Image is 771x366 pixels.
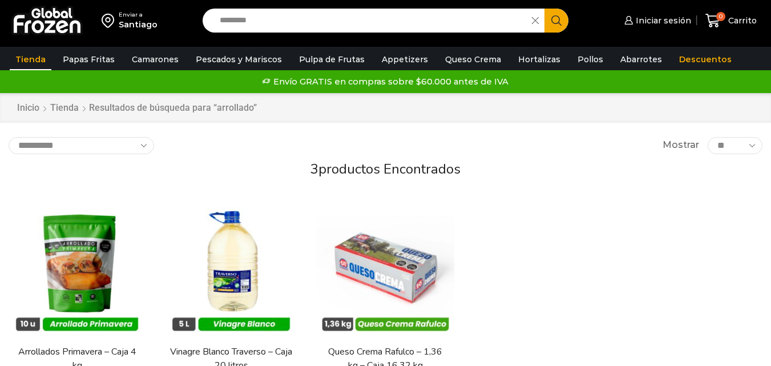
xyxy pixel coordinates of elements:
[663,139,699,152] span: Mostrar
[716,12,725,21] span: 0
[50,102,79,115] a: Tienda
[615,49,668,70] a: Abarrotes
[376,49,434,70] a: Appetizers
[57,49,120,70] a: Papas Fritas
[119,19,158,30] div: Santiago
[89,102,257,113] h1: Resultados de búsqueda para “arrollado”
[190,49,288,70] a: Pescados y Mariscos
[572,49,609,70] a: Pollos
[621,9,691,32] a: Iniciar sesión
[512,49,566,70] a: Hortalizas
[544,9,568,33] button: Search button
[439,49,507,70] a: Queso Crema
[10,49,51,70] a: Tienda
[673,49,737,70] a: Descuentos
[126,49,184,70] a: Camarones
[293,49,370,70] a: Pulpa de Frutas
[119,11,158,19] div: Enviar a
[703,7,760,34] a: 0 Carrito
[9,137,154,154] select: Pedido de la tienda
[310,160,318,178] span: 3
[17,102,257,115] nav: Breadcrumb
[633,15,691,26] span: Iniciar sesión
[725,15,757,26] span: Carrito
[102,11,119,30] img: address-field-icon.svg
[318,160,461,178] span: productos encontrados
[17,102,40,115] a: Inicio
